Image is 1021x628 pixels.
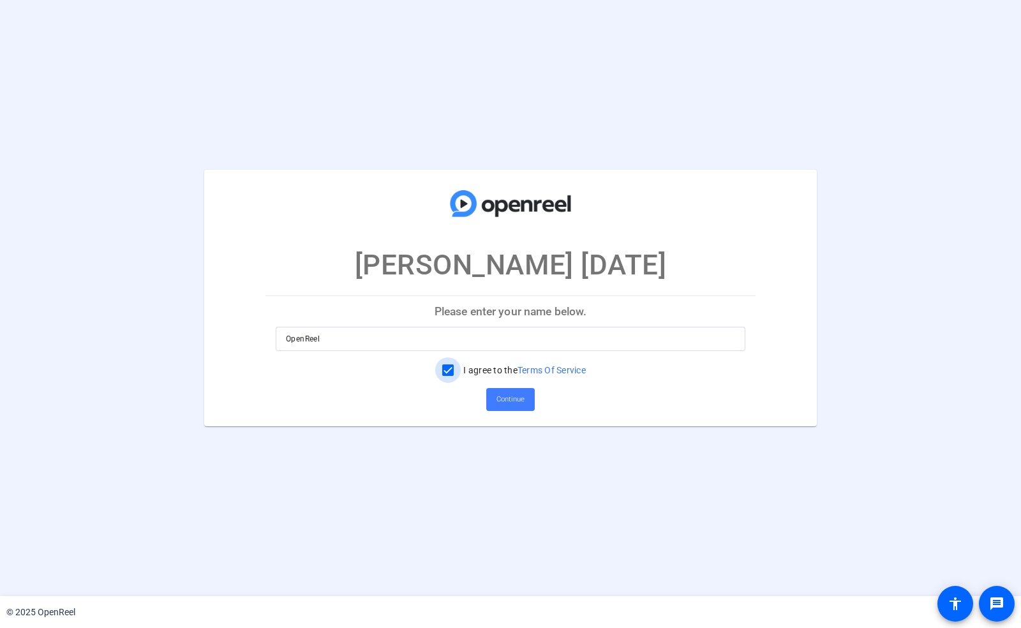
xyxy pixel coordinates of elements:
[447,183,574,225] img: company-logo
[265,296,756,327] p: Please enter your name below.
[355,244,667,286] p: [PERSON_NAME] [DATE]
[6,606,75,619] div: © 2025 OpenReel
[948,596,963,611] mat-icon: accessibility
[461,364,586,377] label: I agree to the
[496,390,525,409] span: Continue
[486,388,535,411] button: Continue
[989,596,1004,611] mat-icon: message
[286,331,735,347] input: Enter your name
[518,365,586,375] a: Terms Of Service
